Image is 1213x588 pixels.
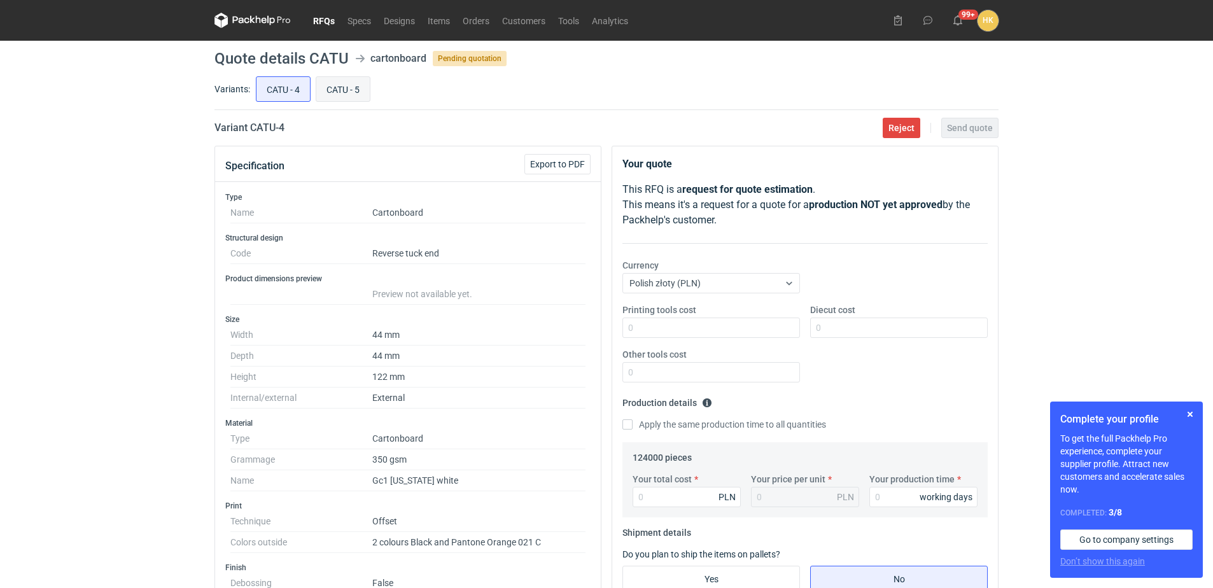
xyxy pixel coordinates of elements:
[524,154,591,174] button: Export to PDF
[230,388,372,409] dt: Internal/external
[496,13,552,28] a: Customers
[622,182,988,228] p: This RFQ is a . This means it's a request for a quote for a by the Packhelp's customer.
[978,10,999,31] button: HK
[230,202,372,223] dt: Name
[1060,506,1193,519] div: Completed:
[372,449,585,470] dd: 350 gsm
[225,501,591,511] h3: Print
[888,123,915,132] span: Reject
[341,13,377,28] a: Specs
[869,487,978,507] input: 0
[978,10,999,31] div: Hanna Kołodziej
[372,325,585,346] dd: 44 mm
[214,83,250,95] label: Variants:
[230,470,372,491] dt: Name
[751,473,825,486] label: Your price per unit
[682,183,813,195] strong: request for quote estimation
[456,13,496,28] a: Orders
[869,473,955,486] label: Your production time
[948,10,968,31] button: 99+
[552,13,585,28] a: Tools
[622,393,712,408] legend: Production details
[837,491,854,503] div: PLN
[941,118,999,138] button: Send quote
[230,243,372,264] dt: Code
[622,549,780,559] label: Do you plan to ship the items on pallets?
[370,51,426,66] div: cartonboard
[622,522,691,538] legend: Shipment details
[225,192,591,202] h3: Type
[230,346,372,367] dt: Depth
[920,491,972,503] div: working days
[230,449,372,470] dt: Grammage
[421,13,456,28] a: Items
[1060,432,1193,496] p: To get the full Packhelp Pro experience, complete your supplier profile. Attract new customers an...
[256,76,311,102] label: CATU - 4
[810,318,988,338] input: 0
[372,243,585,264] dd: Reverse tuck end
[622,348,687,361] label: Other tools cost
[633,473,692,486] label: Your total cost
[214,120,284,136] h2: Variant CATU - 4
[372,470,585,491] dd: Gc1 [US_STATE] white
[810,304,855,316] label: Diecut cost
[530,160,585,169] span: Export to PDF
[316,76,370,102] label: CATU - 5
[372,202,585,223] dd: Cartonboard
[230,367,372,388] dt: Height
[622,304,696,316] label: Printing tools cost
[719,491,736,503] div: PLN
[230,511,372,532] dt: Technique
[1060,555,1145,568] button: Don’t show this again
[372,511,585,532] dd: Offset
[225,151,284,181] button: Specification
[307,13,341,28] a: RFQs
[372,532,585,553] dd: 2 colours Black and Pantone Orange 021 C
[622,418,826,431] label: Apply the same production time to all quantities
[633,487,741,507] input: 0
[230,428,372,449] dt: Type
[622,362,800,382] input: 0
[225,563,591,573] h3: Finish
[214,13,291,28] svg: Packhelp Pro
[372,346,585,367] dd: 44 mm
[622,318,800,338] input: 0
[230,325,372,346] dt: Width
[433,51,507,66] span: Pending quotation
[1109,507,1122,517] strong: 3 / 8
[809,199,943,211] strong: production NOT yet approved
[230,532,372,553] dt: Colors outside
[372,428,585,449] dd: Cartonboard
[622,158,672,170] strong: Your quote
[1060,529,1193,550] a: Go to company settings
[372,289,472,299] span: Preview not available yet.
[883,118,920,138] button: Reject
[225,233,591,243] h3: Structural design
[225,418,591,428] h3: Material
[372,388,585,409] dd: External
[214,51,349,66] h1: Quote details CATU
[225,274,591,284] h3: Product dimensions preview
[372,367,585,388] dd: 122 mm
[585,13,635,28] a: Analytics
[1060,412,1193,427] h1: Complete your profile
[947,123,993,132] span: Send quote
[622,259,659,272] label: Currency
[633,447,692,463] legend: 124000 pieces
[629,278,701,288] span: Polish złoty (PLN)
[377,13,421,28] a: Designs
[225,314,591,325] h3: Size
[1182,407,1198,422] button: Skip for now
